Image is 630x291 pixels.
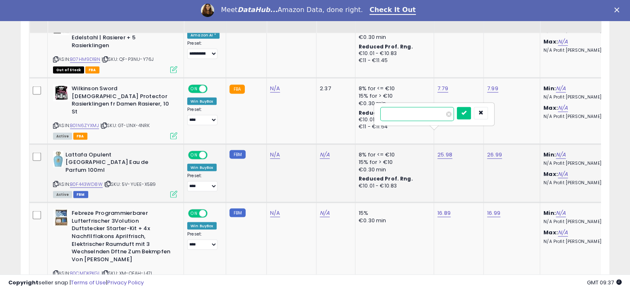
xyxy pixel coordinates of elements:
div: Win BuyBox [187,222,217,230]
span: FBA [73,133,87,140]
div: Win BuyBox [187,98,217,105]
b: Reduced Prof. Rng. [359,109,413,116]
span: ON [189,86,199,93]
b: Min: [543,84,556,92]
a: N/A [558,170,568,178]
div: ASIN: [53,151,177,197]
a: N/A [558,228,568,237]
div: Cost (Exc. VAT) [270,4,313,21]
p: N/A Profit [PERSON_NAME] [543,239,612,245]
img: Profile image for Georgie [201,4,214,17]
p: N/A Profit [PERSON_NAME] [543,94,612,100]
div: €0.30 min [359,217,427,224]
span: OFF [206,86,220,93]
a: Terms of Use [71,279,106,286]
a: N/A [270,209,280,217]
div: €10.01 - €10.83 [359,116,427,123]
small: FBA [229,85,245,94]
a: N/A [556,84,566,93]
b: Lattafa Opulent [GEOGRAPHIC_DATA] Eau de Parfum 100ml [65,151,166,176]
a: 7.99 [487,84,498,93]
div: 15% for > €10 [359,92,427,100]
b: Wilkinson Sword [DEMOGRAPHIC_DATA] Protector Rasierklingen fr Damen Rasierer, 10 St [72,85,172,118]
span: OFF [206,152,220,159]
th: The percentage added to the cost of goods (COGS) that forms the calculator for Min & Max prices. [540,0,619,33]
div: 15% for > €10 [359,159,427,166]
small: FBM [229,150,246,159]
span: All listings currently available for purchase on Amazon [53,133,72,140]
p: N/A Profit [PERSON_NAME] [543,219,612,225]
i: DataHub... [237,6,278,14]
div: €10.01 - €10.83 [359,50,427,57]
div: seller snap | | [8,279,144,287]
a: N/A [558,38,568,46]
b: Max: [543,228,558,236]
span: FBA [85,67,99,74]
span: | SKU: 5V-YUEE-X5B9 [104,181,156,188]
b: Febreze Programmierbarer Lufterfrischer 3Volution Duftstecker Starter-Kit + 4x Nachfllflakons Apr... [72,209,172,265]
span: FBM [73,191,88,198]
div: Preset: [187,231,220,250]
div: 8% for <= €10 [359,151,427,159]
div: ASIN: [53,19,177,72]
a: N/A [558,104,568,112]
a: Privacy Policy [107,279,144,286]
div: ASIN: [53,85,177,139]
div: 2.37 [320,85,349,92]
a: N/A [270,151,280,159]
span: | SKU: GT-L1NX-4NRK [100,122,150,129]
p: N/A Profit [PERSON_NAME] [543,114,612,120]
a: N/A [556,209,566,217]
p: N/A Profit [PERSON_NAME] [543,48,612,53]
div: Preset: [187,173,220,192]
div: €0.30 min [359,166,427,173]
img: 510KIwIbLiL._SL40_.jpg [53,85,70,101]
div: Preset: [187,41,220,59]
strong: Copyright [8,279,39,286]
span: All listings currently available for purchase on Amazon [53,191,72,198]
span: All listings that are currently out of stock and unavailable for purchase on Amazon [53,67,84,74]
a: 26.99 [487,151,502,159]
b: Max: [543,38,558,46]
div: Win BuyBox [187,164,217,171]
p: N/A Profit [PERSON_NAME] [543,161,612,166]
div: €0.30 min [359,34,427,41]
a: Check It Out [369,6,416,15]
b: WILKINSON SWORD Rasierhobel fr Mnner | Premium - Rasierhobel aus Edelstahl | Rasierer + 5 Rasierk... [72,19,172,51]
div: €10.01 - €10.83 [359,183,427,190]
a: N/A [270,84,280,93]
span: 2025-09-12 09:37 GMT [587,279,622,286]
span: OFF [206,210,220,217]
div: Meet Amazon Data, done right. [221,6,363,14]
div: 15% [359,209,427,217]
b: Max: [543,170,558,178]
p: N/A Profit [PERSON_NAME] [543,180,612,186]
a: 16.89 [437,209,451,217]
a: 7.79 [437,84,448,93]
div: €11 - €11.45 [359,57,427,64]
img: 51sfyoGNXDL._SL40_.jpg [53,209,70,226]
a: N/A [320,151,330,159]
div: Close [614,7,623,12]
a: B0F443WD8W [70,181,103,188]
b: Min: [543,151,556,159]
b: Min: [543,209,556,217]
div: €11 - €11.54 [359,123,427,130]
b: Reduced Prof. Rng. [359,43,413,50]
div: Amazon AI * [187,31,220,39]
small: FBM [229,209,246,217]
img: 414O+ABv5TL._SL40_.jpg [53,151,63,168]
a: 16.99 [487,209,500,217]
a: N/A [556,151,566,159]
a: N/A [320,209,330,217]
span: | SKU: QF-P3NU-Y76J [101,56,154,63]
b: Reduced Prof. Rng. [359,175,413,182]
a: B07HM9D1BN [70,56,100,63]
div: 8% for <= €10 [359,85,427,92]
span: ON [189,210,199,217]
span: ON [189,152,199,159]
a: 25.98 [437,151,452,159]
b: Max: [543,104,558,112]
div: €0.30 min [359,100,427,107]
a: B01N6ZYXMJ [70,122,99,129]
